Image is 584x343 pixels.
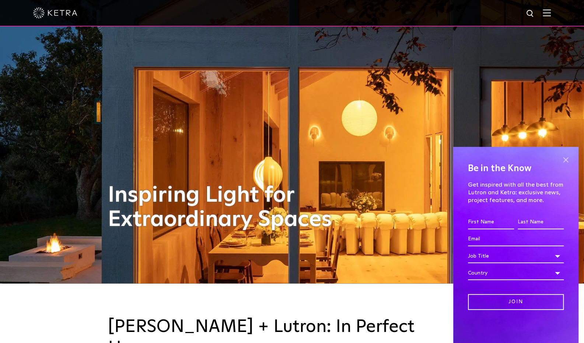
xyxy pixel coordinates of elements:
input: Join [468,294,564,310]
input: First Name [468,215,514,229]
div: Country [468,266,564,280]
img: ketra-logo-2019-white [33,7,77,18]
input: Last Name [518,215,564,229]
p: Get inspired with all the best from Lutron and Ketra: exclusive news, project features, and more. [468,181,564,204]
img: search icon [526,9,535,18]
h1: Inspiring Light for Extraordinary Spaces [108,183,347,232]
input: Email [468,232,564,246]
img: Hamburger%20Nav.svg [543,9,551,16]
h4: Be in the Know [468,162,564,176]
div: Job Title [468,249,564,263]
